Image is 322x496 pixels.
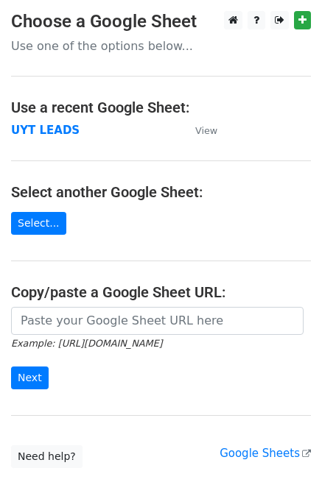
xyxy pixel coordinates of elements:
input: Next [11,366,49,389]
input: Paste your Google Sheet URL here [11,307,304,335]
h3: Choose a Google Sheet [11,11,311,32]
p: Use one of the options below... [11,38,311,54]
a: Select... [11,212,66,235]
small: View [195,125,217,136]
a: View [181,124,217,137]
h4: Copy/paste a Google Sheet URL: [11,283,311,301]
h4: Select another Google Sheet: [11,183,311,201]
a: UYT LEADS [11,124,80,137]
a: Google Sheets [220,447,311,460]
small: Example: [URL][DOMAIN_NAME] [11,338,162,349]
h4: Use a recent Google Sheet: [11,99,311,116]
a: Need help? [11,445,83,468]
